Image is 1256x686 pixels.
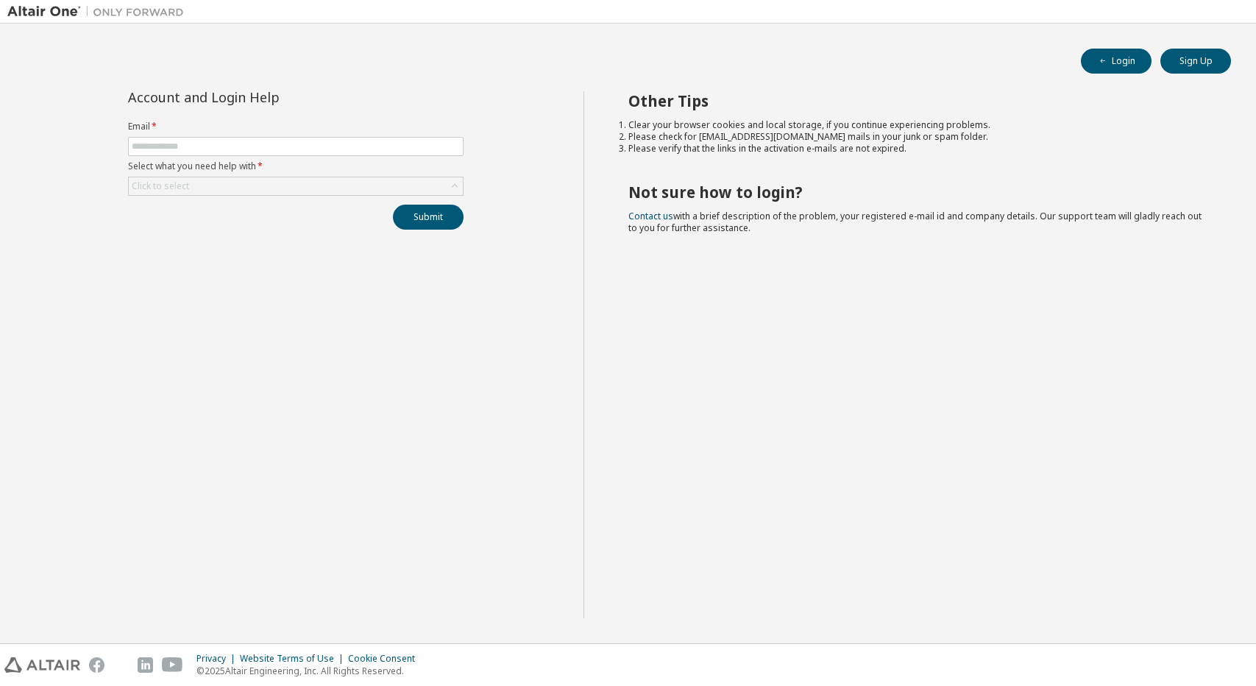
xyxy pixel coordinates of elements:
li: Please check for [EMAIL_ADDRESS][DOMAIN_NAME] mails in your junk or spam folder. [628,131,1204,143]
img: youtube.svg [162,657,183,673]
button: Login [1081,49,1152,74]
h2: Other Tips [628,91,1204,110]
div: Privacy [196,653,240,665]
p: © 2025 Altair Engineering, Inc. All Rights Reserved. [196,665,424,677]
div: Website Terms of Use [240,653,348,665]
img: Altair One [7,4,191,19]
span: with a brief description of the problem, your registered e-mail id and company details. Our suppo... [628,210,1202,234]
label: Select what you need help with [128,160,464,172]
a: Contact us [628,210,673,222]
label: Email [128,121,464,132]
div: Cookie Consent [348,653,424,665]
button: Sign Up [1160,49,1231,74]
button: Submit [393,205,464,230]
h2: Not sure how to login? [628,183,1204,202]
img: linkedin.svg [138,657,153,673]
img: facebook.svg [89,657,104,673]
div: Click to select [129,177,463,195]
div: Click to select [132,180,189,192]
li: Please verify that the links in the activation e-mails are not expired. [628,143,1204,155]
img: altair_logo.svg [4,657,80,673]
div: Account and Login Help [128,91,397,103]
li: Clear your browser cookies and local storage, if you continue experiencing problems. [628,119,1204,131]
